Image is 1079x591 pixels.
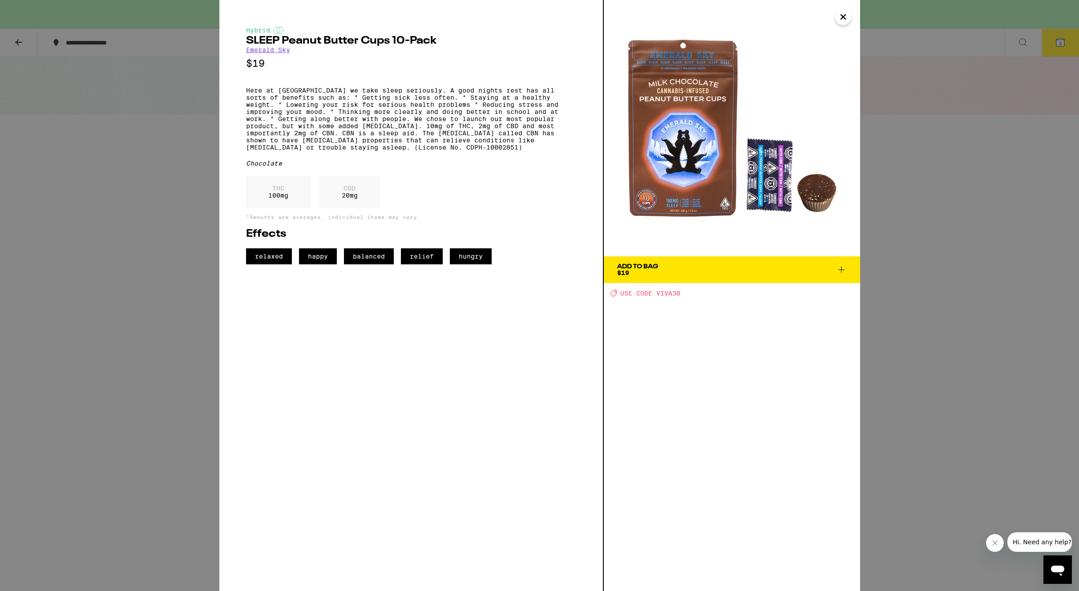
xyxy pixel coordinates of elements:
div: 100 mg [246,176,311,208]
span: relaxed [246,248,292,264]
h2: Effects [246,229,576,239]
div: Chocolate [246,160,576,167]
span: relief [401,248,443,264]
p: Here at [GEOGRAPHIC_DATA] we take sleep seriously. A good nights rest has all sorts of benefits s... [246,87,576,151]
img: hybridColor.svg [273,27,284,34]
a: Emerald Sky [246,46,290,53]
span: USE CODE VIVA30 [620,290,680,297]
span: $19 [617,269,629,276]
span: happy [299,248,337,264]
p: $19 [246,58,576,69]
p: *Amounts are averages, individual items may vary. [246,214,576,220]
h2: SLEEP Peanut Butter Cups 10-Pack [246,36,576,46]
div: 20 mg [319,176,380,208]
button: Close [835,9,851,25]
div: Hybrid [246,27,576,34]
span: hungry [450,248,492,264]
p: CBD [342,185,358,192]
button: Add To Bag$19 [604,256,860,283]
iframe: Close message [986,534,1004,552]
p: THC [268,185,288,192]
div: Add To Bag [617,263,658,270]
iframe: Message from company [1007,532,1072,552]
iframe: Button to launch messaging window [1043,555,1072,584]
span: balanced [344,248,394,264]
